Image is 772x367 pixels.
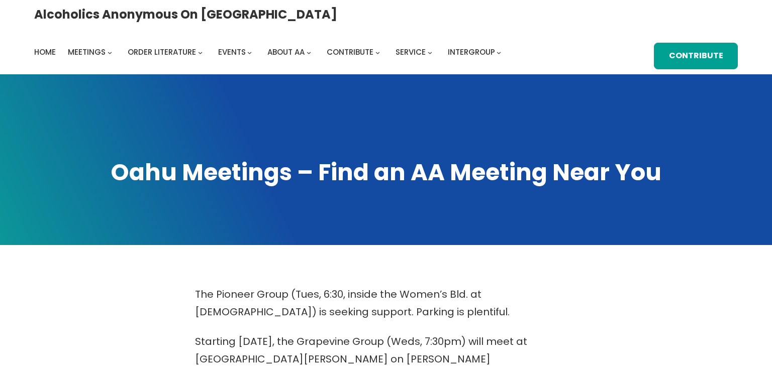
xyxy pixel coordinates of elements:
[448,45,495,59] a: Intergroup
[247,50,252,55] button: Events submenu
[34,45,505,59] nav: Intergroup
[218,47,246,57] span: Events
[654,43,738,69] a: Contribute
[327,45,373,59] a: Contribute
[267,45,305,59] a: About AA
[497,50,501,55] button: Intergroup submenu
[375,50,380,55] button: Contribute submenu
[198,50,203,55] button: Order Literature submenu
[34,45,56,59] a: Home
[68,45,106,59] a: Meetings
[218,45,246,59] a: Events
[267,47,305,57] span: About AA
[128,47,196,57] span: Order Literature
[327,47,373,57] span: Contribute
[34,157,738,188] h1: Oahu Meetings – Find an AA Meeting Near You
[34,4,337,25] a: Alcoholics Anonymous on [GEOGRAPHIC_DATA]
[108,50,112,55] button: Meetings submenu
[448,47,495,57] span: Intergroup
[428,50,432,55] button: Service submenu
[195,286,577,321] p: The Pioneer Group (Tues, 6:30, inside the Women’s Bld. at [DEMOGRAPHIC_DATA]) is seeking support....
[307,50,311,55] button: About AA submenu
[68,47,106,57] span: Meetings
[396,45,426,59] a: Service
[34,47,56,57] span: Home
[396,47,426,57] span: Service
